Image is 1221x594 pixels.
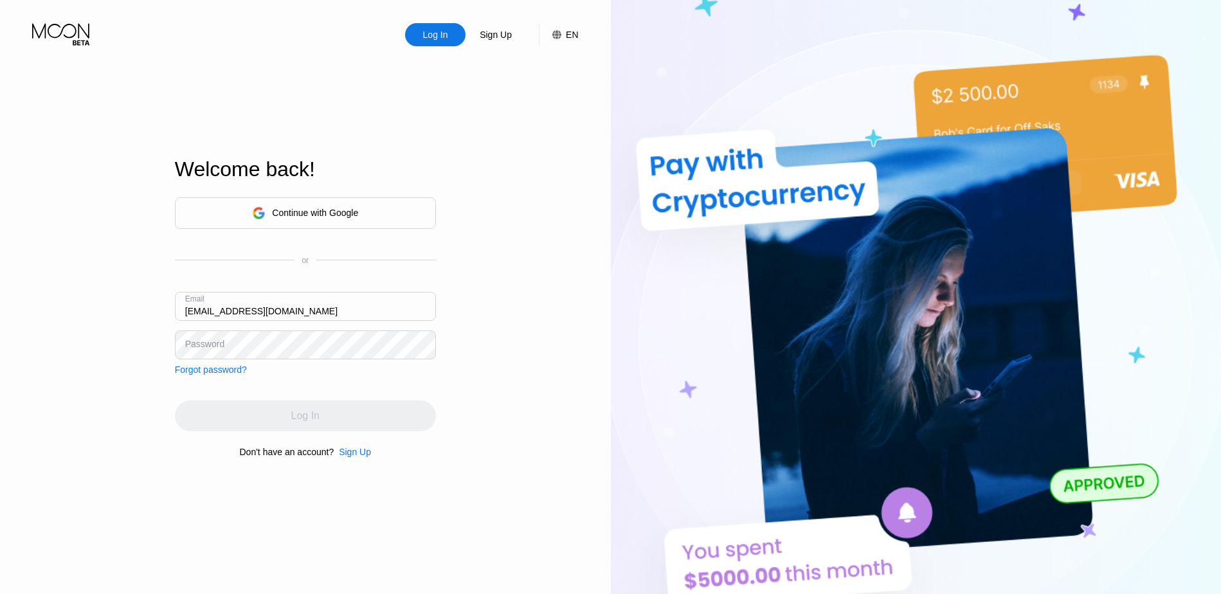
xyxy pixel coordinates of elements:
[466,23,526,46] div: Sign Up
[405,23,466,46] div: Log In
[539,23,578,46] div: EN
[334,447,371,457] div: Sign Up
[302,256,309,265] div: or
[185,339,224,349] div: Password
[185,294,204,303] div: Email
[175,364,247,375] div: Forgot password?
[566,30,578,40] div: EN
[339,447,371,457] div: Sign Up
[175,197,436,229] div: Continue with Google
[272,208,358,218] div: Continue with Google
[175,157,436,181] div: Welcome back!
[422,28,449,41] div: Log In
[240,447,334,457] div: Don't have an account?
[478,28,513,41] div: Sign Up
